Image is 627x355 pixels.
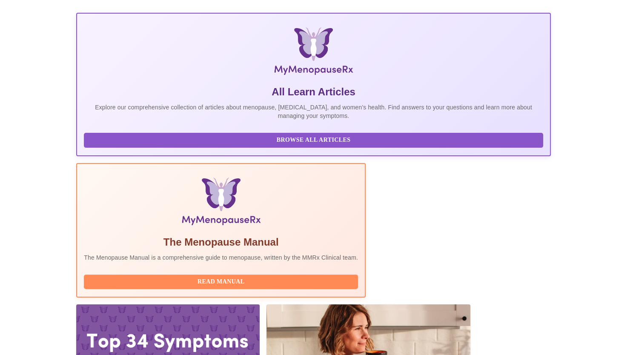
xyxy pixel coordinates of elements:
p: Explore our comprehensive collection of articles about menopause, [MEDICAL_DATA], and women's hea... [84,103,543,120]
a: Browse All Articles [84,136,545,143]
a: Read Manual [84,278,360,285]
img: MyMenopauseRx Logo [155,27,472,78]
img: Menopause Manual [127,177,314,229]
button: Read Manual [84,275,358,289]
span: Read Manual [92,277,349,287]
span: Browse All Articles [92,135,534,146]
button: Browse All Articles [84,133,543,148]
p: The Menopause Manual is a comprehensive guide to menopause, written by the MMRx Clinical team. [84,253,358,262]
h5: The Menopause Manual [84,235,358,249]
h5: All Learn Articles [84,85,543,99]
